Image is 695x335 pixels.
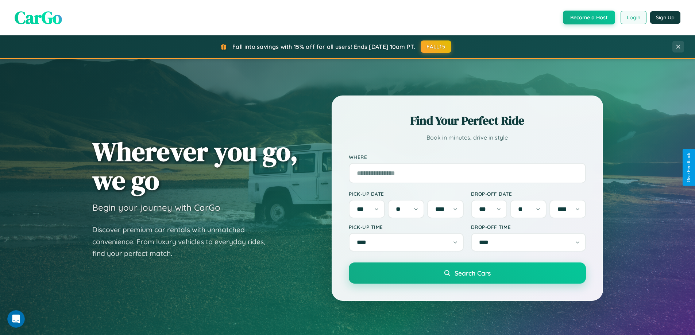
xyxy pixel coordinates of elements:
p: Book in minutes, drive in style [349,132,586,143]
h2: Find Your Perfect Ride [349,113,586,129]
div: Give Feedback [686,153,691,182]
p: Discover premium car rentals with unmatched convenience. From luxury vehicles to everyday rides, ... [92,224,275,260]
span: Search Cars [455,269,491,277]
button: Login [621,11,646,24]
h3: Begin your journey with CarGo [92,202,220,213]
h1: Wherever you go, we go [92,137,298,195]
iframe: Intercom live chat [7,310,25,328]
button: Sign Up [650,11,680,24]
label: Pick-up Time [349,224,464,230]
button: Become a Host [563,11,615,24]
span: CarGo [15,5,62,30]
button: FALL15 [421,40,451,53]
label: Where [349,154,586,160]
button: Search Cars [349,262,586,284]
span: Fall into savings with 15% off for all users! Ends [DATE] 10am PT. [232,43,415,50]
label: Drop-off Date [471,191,586,197]
label: Drop-off Time [471,224,586,230]
label: Pick-up Date [349,191,464,197]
